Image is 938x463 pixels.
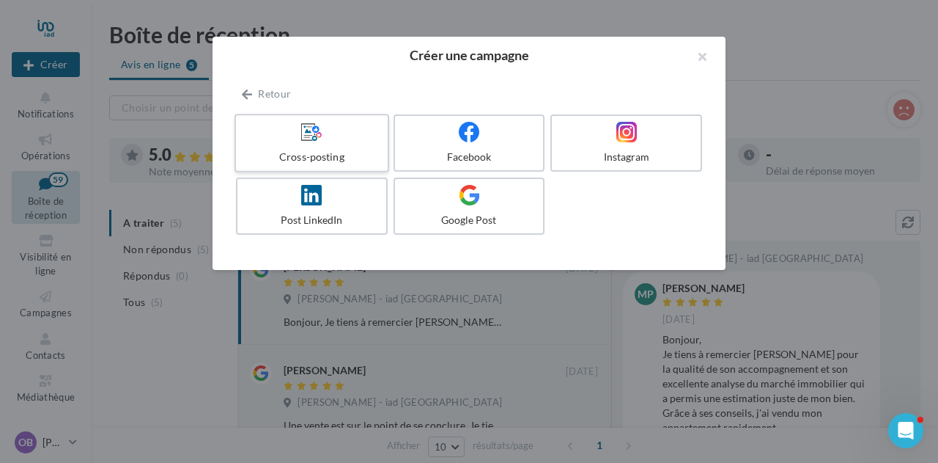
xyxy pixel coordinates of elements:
div: Instagram [558,150,695,164]
div: Cross-posting [242,150,381,164]
div: Post LinkedIn [243,213,380,227]
button: Retour [236,85,297,103]
div: Facebook [401,150,538,164]
div: Google Post [401,213,538,227]
iframe: Intercom live chat [888,413,923,448]
h2: Créer une campagne [236,48,702,62]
